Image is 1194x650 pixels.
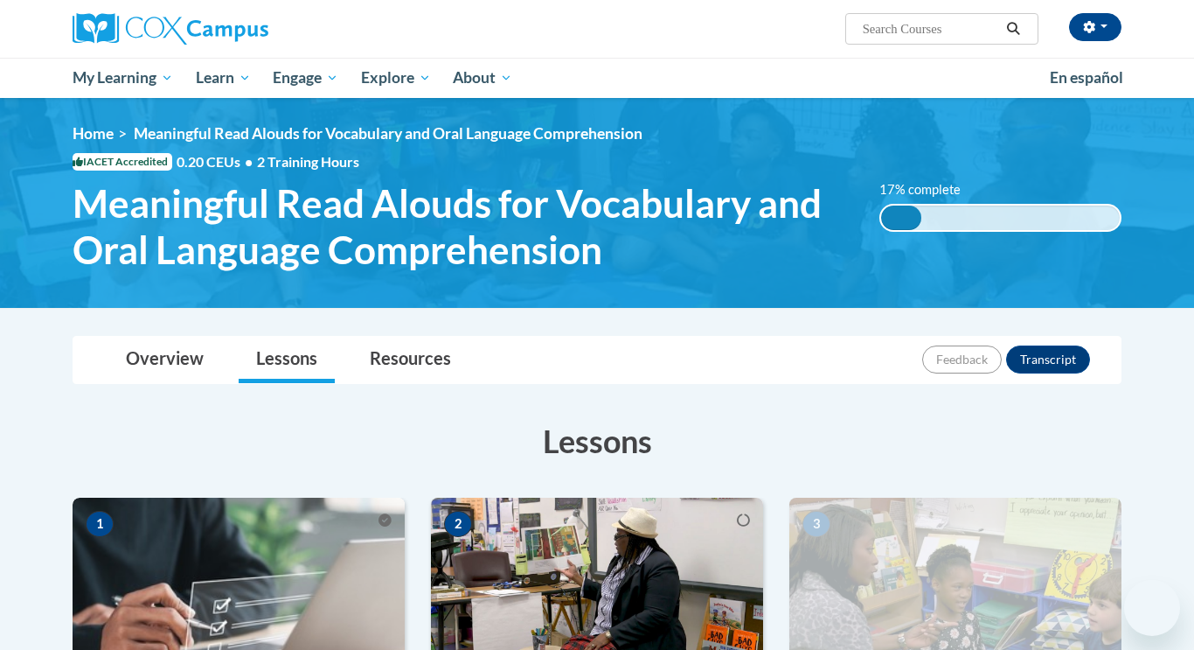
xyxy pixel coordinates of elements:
div: Main menu [46,58,1148,98]
a: En español [1038,59,1135,96]
h3: Lessons [73,419,1121,463]
button: Feedback [922,346,1002,374]
span: 3 [802,511,830,537]
span: • [245,153,253,170]
span: My Learning [73,67,173,88]
span: En español [1050,68,1123,87]
button: Search [1001,18,1027,39]
span: Meaningful Read Alouds for Vocabulary and Oral Language Comprehension [134,124,642,143]
a: Overview [108,337,221,383]
span: About [453,67,512,88]
label: 17% complete [879,180,980,199]
div: 17% complete [881,206,921,230]
span: 2 Training Hours [257,153,359,170]
a: My Learning [61,58,184,98]
a: Learn [184,58,262,98]
button: Transcript [1006,346,1090,374]
a: Explore [350,58,442,98]
a: About [442,58,524,98]
span: Meaningful Read Alouds for Vocabulary and Oral Language Comprehension [73,180,853,273]
input: Search Courses [861,18,1001,39]
a: Lessons [239,337,335,383]
i:  [1006,23,1022,36]
span: 1 [86,511,114,537]
a: Home [73,124,114,143]
span: Explore [361,67,431,88]
a: Resources [352,337,469,383]
img: Cox Campus [73,13,268,45]
a: Engage [261,58,350,98]
span: 2 [444,511,472,537]
span: IACET Accredited [73,153,172,171]
iframe: Button to launch messaging window [1124,580,1180,636]
span: Engage [273,67,338,88]
span: 0.20 CEUs [177,152,257,171]
a: Cox Campus [73,13,405,45]
button: Account Settings [1069,13,1121,41]
span: Learn [196,67,251,88]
